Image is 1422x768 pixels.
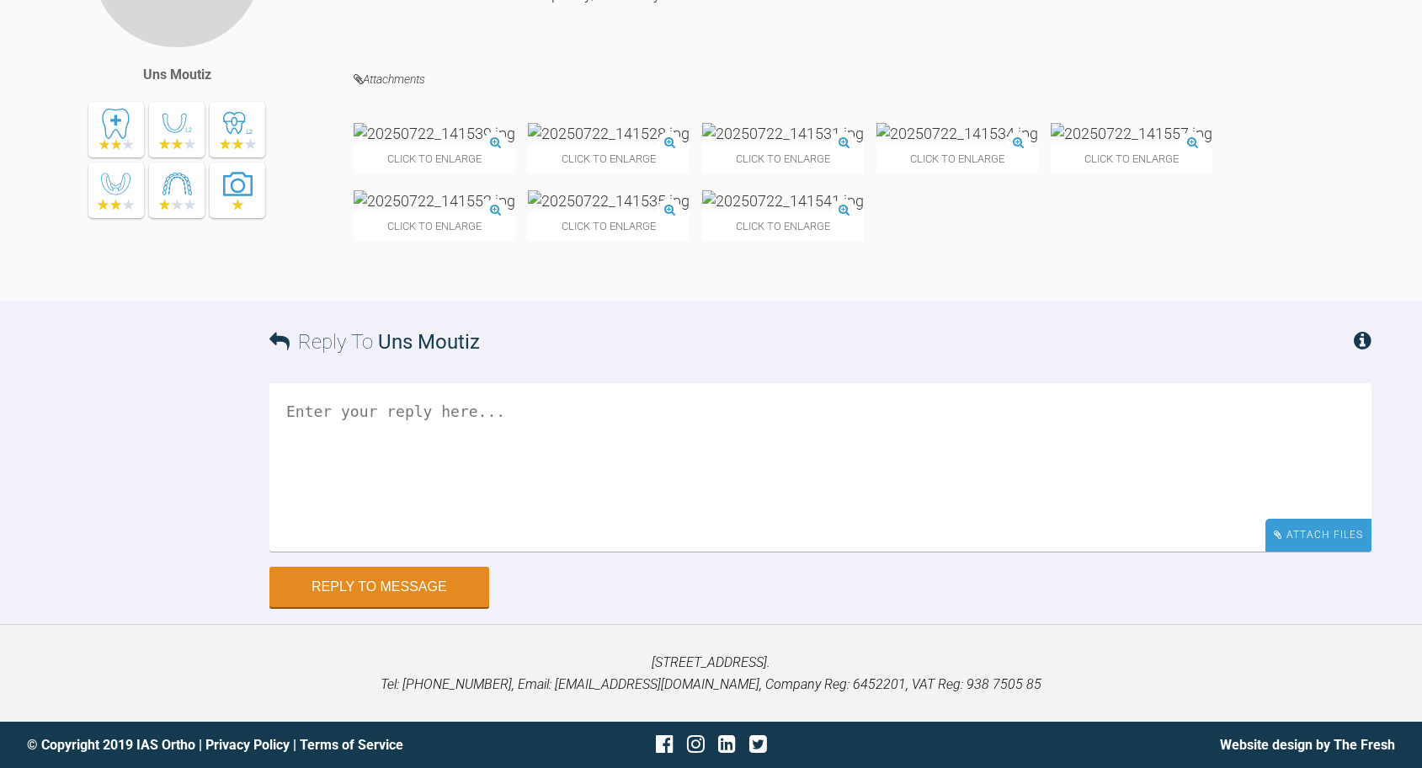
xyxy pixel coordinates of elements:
img: 20250722_141541.jpg [702,190,864,211]
img: 20250722_141534.jpg [876,123,1038,144]
span: Click to enlarge [528,144,690,173]
img: 20250722_141528.jpg [528,123,690,144]
span: Click to enlarge [1051,144,1212,173]
span: Click to enlarge [354,211,515,241]
button: Reply to Message [269,567,489,607]
a: Terms of Service [300,737,403,753]
p: [STREET_ADDRESS]. Tel: [PHONE_NUMBER], Email: [EMAIL_ADDRESS][DOMAIN_NAME], Company Reg: 6452201,... [27,652,1395,695]
span: Click to enlarge [702,211,864,241]
span: Click to enlarge [702,144,864,173]
span: Click to enlarge [528,211,690,241]
div: © Copyright 2019 IAS Ortho | | [27,734,483,756]
img: 20250722_141552.jpg [354,190,515,211]
a: Privacy Policy [205,737,290,753]
h4: Attachments [354,69,1371,90]
span: Click to enlarge [876,144,1038,173]
img: 20250722_141535.jpg [528,190,690,211]
img: 20250722_141557.jpg [1051,123,1212,144]
div: Uns Moutiz [143,64,211,86]
div: Attach Files [1265,519,1371,552]
span: Uns Moutiz [378,330,480,354]
img: 20250722_141539.jpg [354,123,515,144]
span: Click to enlarge [354,144,515,173]
img: 20250722_141531.jpg [702,123,864,144]
h3: Reply To [269,326,480,358]
a: Website design by The Fresh [1220,737,1395,753]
